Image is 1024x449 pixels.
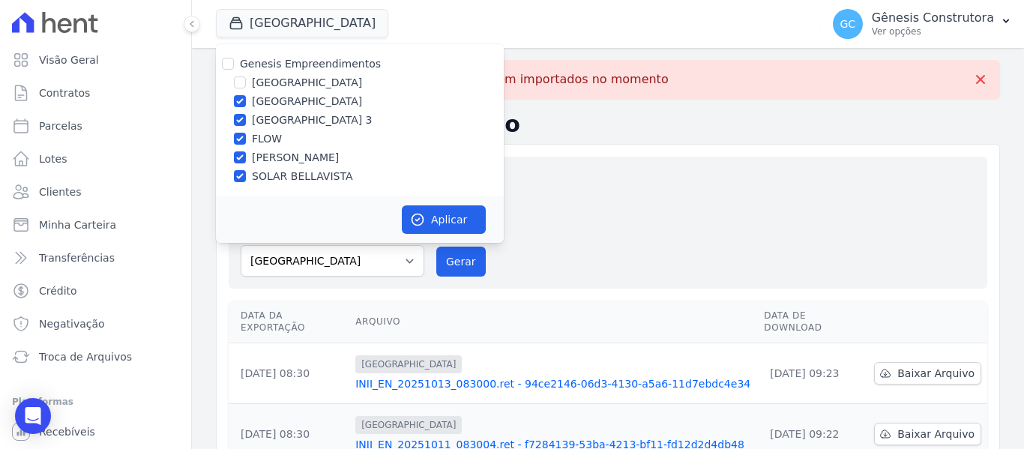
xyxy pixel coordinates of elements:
div: Plataformas [12,393,179,411]
label: [PERSON_NAME] [252,150,339,166]
p: Gênesis Construtora [872,10,994,25]
span: Baixar Arquivo [897,366,975,381]
a: Recebíveis [6,417,185,447]
a: Contratos [6,78,185,108]
td: [DATE] 08:30 [229,343,349,404]
span: [GEOGRAPHIC_DATA] [355,355,462,373]
button: Aplicar [402,205,486,234]
label: FLOW [252,131,282,147]
td: [DATE] 09:23 [758,343,868,404]
button: [GEOGRAPHIC_DATA] [216,9,388,37]
a: Baixar Arquivo [874,362,981,385]
span: Parcelas [39,118,82,133]
a: Lotes [6,144,185,174]
th: Data de Download [758,301,868,343]
label: SOLAR BELLAVISTA [252,169,352,184]
button: Gerar [436,247,486,277]
span: Visão Geral [39,52,99,67]
a: Baixar Arquivo [874,423,981,445]
span: Lotes [39,151,67,166]
label: [GEOGRAPHIC_DATA] [252,94,362,109]
span: GC [840,19,855,29]
span: Recebíveis [39,424,95,439]
a: Parcelas [6,111,185,141]
th: Data da Exportação [229,301,349,343]
span: Contratos [39,85,90,100]
p: Ver opções [872,25,994,37]
label: [GEOGRAPHIC_DATA] 3 [252,112,373,128]
span: Clientes [39,184,81,199]
a: Visão Geral [6,45,185,75]
th: Arquivo [349,301,758,343]
h2: Exportações de Retorno [216,111,1000,138]
span: Crédito [39,283,77,298]
a: Clientes [6,177,185,207]
div: Open Intercom Messenger [15,398,51,434]
span: Minha Carteira [39,217,116,232]
a: Minha Carteira [6,210,185,240]
button: GC Gênesis Construtora Ver opções [821,3,1024,45]
span: Troca de Arquivos [39,349,132,364]
a: INII_EN_20251013_083000.ret - 94ce2146-06d3-4130-a5a6-11d7ebdc4e34 [355,376,752,391]
a: Troca de Arquivos [6,342,185,372]
label: Genesis Empreendimentos [240,58,381,70]
span: Negativação [39,316,105,331]
a: Transferências [6,243,185,273]
span: Baixar Arquivo [897,427,975,442]
a: Crédito [6,276,185,306]
span: [GEOGRAPHIC_DATA] [355,416,462,434]
a: Negativação [6,309,185,339]
label: [GEOGRAPHIC_DATA] [252,75,362,91]
span: Transferências [39,250,115,265]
